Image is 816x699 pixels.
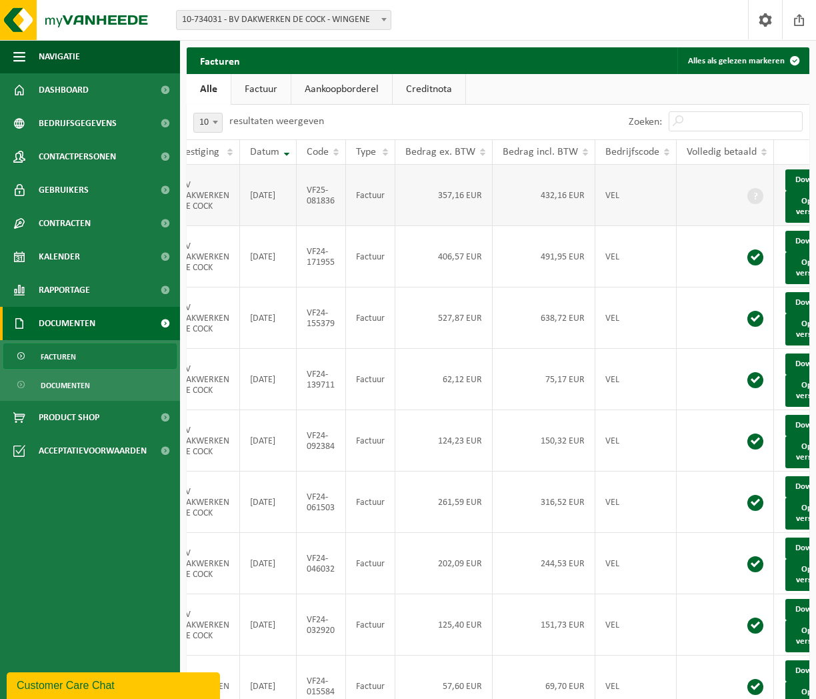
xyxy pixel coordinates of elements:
td: 150,32 EUR [493,410,595,472]
td: BV DAKWERKEN DE COCK [170,472,240,533]
span: Bedrijfsgegevens [39,107,117,140]
td: BV DAKWERKEN DE COCK [170,349,240,410]
td: 261,59 EUR [395,472,493,533]
span: Contactpersonen [39,140,116,173]
span: Documenten [39,307,95,340]
label: resultaten weergeven [229,116,324,127]
td: Factuur [346,594,395,656]
td: VEL [595,349,677,410]
td: 491,95 EUR [493,226,595,287]
td: Factuur [346,349,395,410]
a: Aankoopborderel [291,74,392,105]
td: VF24-032920 [297,594,346,656]
td: VEL [595,226,677,287]
td: 151,73 EUR [493,594,595,656]
td: 406,57 EUR [395,226,493,287]
td: 357,16 EUR [395,165,493,226]
td: [DATE] [240,226,297,287]
td: [DATE] [240,410,297,472]
td: VEL [595,533,677,594]
td: BV DAKWERKEN DE COCK [170,165,240,226]
span: Bedrag ex. BTW [405,147,475,157]
span: Rapportage [39,273,90,307]
td: [DATE] [240,287,297,349]
td: BV DAKWERKEN DE COCK [170,533,240,594]
label: Zoeken: [629,117,662,127]
span: 10 [194,113,222,132]
span: Facturen [41,344,76,370]
iframe: chat widget [7,670,223,699]
span: Bedrag incl. BTW [503,147,578,157]
span: Navigatie [39,40,80,73]
td: VF24-155379 [297,287,346,349]
td: VF24-171955 [297,226,346,287]
td: Factuur [346,287,395,349]
td: VF24-061503 [297,472,346,533]
td: 125,40 EUR [395,594,493,656]
td: [DATE] [240,533,297,594]
td: VEL [595,165,677,226]
a: Factuur [231,74,291,105]
td: VEL [595,594,677,656]
span: 10 [193,113,223,133]
td: VEL [595,410,677,472]
span: Volledig betaald [687,147,757,157]
span: Type [356,147,376,157]
a: Documenten [3,372,177,398]
td: 527,87 EUR [395,287,493,349]
span: 10-734031 - BV DAKWERKEN DE COCK - WINGENE [177,11,391,29]
td: BV DAKWERKEN DE COCK [170,287,240,349]
button: Alles als gelezen markeren [677,47,808,74]
td: VF25-081836 [297,165,346,226]
a: Alle [187,74,231,105]
span: Acceptatievoorwaarden [39,434,147,468]
td: [DATE] [240,594,297,656]
span: Datum [250,147,279,157]
td: 202,09 EUR [395,533,493,594]
a: Creditnota [393,74,465,105]
td: Factuur [346,533,395,594]
td: [DATE] [240,165,297,226]
td: [DATE] [240,472,297,533]
td: 316,52 EUR [493,472,595,533]
td: BV DAKWERKEN DE COCK [170,410,240,472]
td: Factuur [346,472,395,533]
td: BV DAKWERKEN DE COCK [170,226,240,287]
span: 10-734031 - BV DAKWERKEN DE COCK - WINGENE [176,10,391,30]
span: Contracten [39,207,91,240]
td: Factuur [346,165,395,226]
td: 75,17 EUR [493,349,595,410]
span: Dashboard [39,73,89,107]
td: VF24-139711 [297,349,346,410]
td: 124,23 EUR [395,410,493,472]
td: Factuur [346,410,395,472]
span: Bedrijfscode [605,147,659,157]
td: VEL [595,287,677,349]
span: Product Shop [39,401,99,434]
td: 432,16 EUR [493,165,595,226]
td: VF24-092384 [297,410,346,472]
span: Vestiging [180,147,219,157]
h2: Facturen [187,47,253,73]
td: 62,12 EUR [395,349,493,410]
td: Factuur [346,226,395,287]
td: 244,53 EUR [493,533,595,594]
td: BV DAKWERKEN DE COCK [170,594,240,656]
a: Facturen [3,343,177,369]
span: Code [307,147,329,157]
td: [DATE] [240,349,297,410]
td: 638,72 EUR [493,287,595,349]
span: Documenten [41,373,90,398]
span: Kalender [39,240,80,273]
td: VEL [595,472,677,533]
span: Gebruikers [39,173,89,207]
td: VF24-046032 [297,533,346,594]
